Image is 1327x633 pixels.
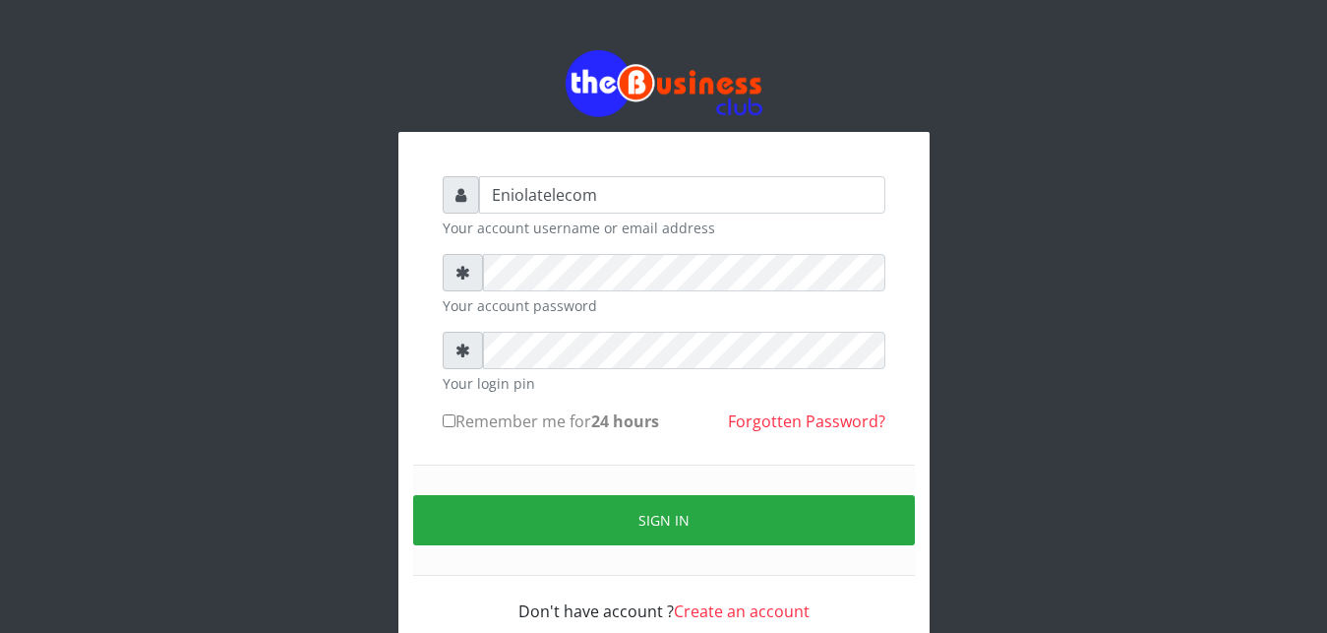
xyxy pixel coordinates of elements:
small: Your login pin [443,373,885,394]
input: Username or email address [479,176,885,214]
a: Forgotten Password? [728,411,885,432]
input: Remember me for24 hours [443,414,455,427]
b: 24 hours [591,411,659,432]
div: Don't have account ? [443,576,885,623]
small: Your account username or email address [443,218,885,238]
label: Remember me for [443,410,659,433]
small: Your account password [443,295,885,316]
a: Create an account [674,601,810,622]
button: Sign in [413,495,915,545]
